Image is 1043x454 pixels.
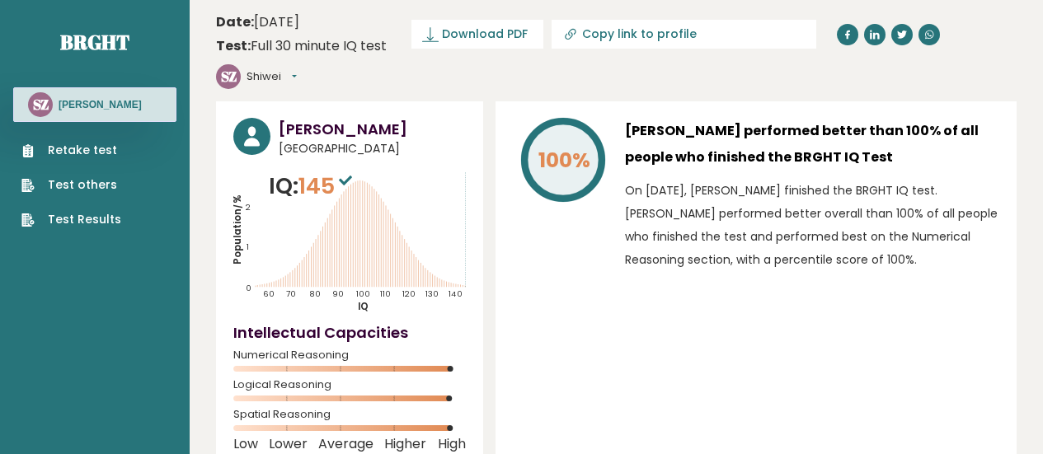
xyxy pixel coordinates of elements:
tspan: 70 [286,288,296,299]
a: Brght [60,29,129,55]
tspan: 110 [380,288,391,299]
tspan: 60 [263,288,275,299]
tspan: Population/% [231,194,244,264]
span: Numerical Reasoning [233,352,466,358]
p: IQ: [269,170,356,203]
a: Test others [21,176,121,194]
text: SZ [221,67,237,86]
tspan: 80 [309,288,321,299]
span: Average [318,441,374,447]
a: Download PDF [411,20,543,49]
tspan: 120 [402,288,416,299]
tspan: 100% [538,146,590,175]
span: Lower [269,441,308,447]
b: Test: [216,36,251,55]
span: [GEOGRAPHIC_DATA] [279,140,466,157]
div: Full 30 minute IQ test [216,36,387,56]
b: Date: [216,12,254,31]
span: Low [233,441,258,447]
span: Higher [384,441,426,447]
tspan: 100 [355,288,369,299]
span: Spatial Reasoning [233,411,466,418]
tspan: 1 [247,241,249,252]
h4: Intellectual Capacities [233,321,466,344]
button: Shiwei [247,68,297,85]
span: High [438,441,466,447]
tspan: 130 [425,288,439,299]
a: Test Results [21,211,121,228]
tspan: IQ [358,300,369,313]
p: On [DATE], [PERSON_NAME] finished the BRGHT IQ test. [PERSON_NAME] performed better overall than ... [625,179,999,271]
h3: [PERSON_NAME] performed better than 100% of all people who finished the BRGHT IQ Test [625,118,999,171]
text: SZ [33,95,49,114]
tspan: 2 [246,202,251,213]
span: 145 [298,171,356,201]
h3: [PERSON_NAME] [279,118,466,140]
span: Logical Reasoning [233,381,466,388]
tspan: 90 [332,288,344,299]
tspan: 0 [246,283,251,293]
time: [DATE] [216,12,299,32]
a: Retake test [21,142,121,159]
h3: [PERSON_NAME] [59,98,142,111]
span: Download PDF [442,26,528,43]
tspan: 140 [449,288,462,299]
